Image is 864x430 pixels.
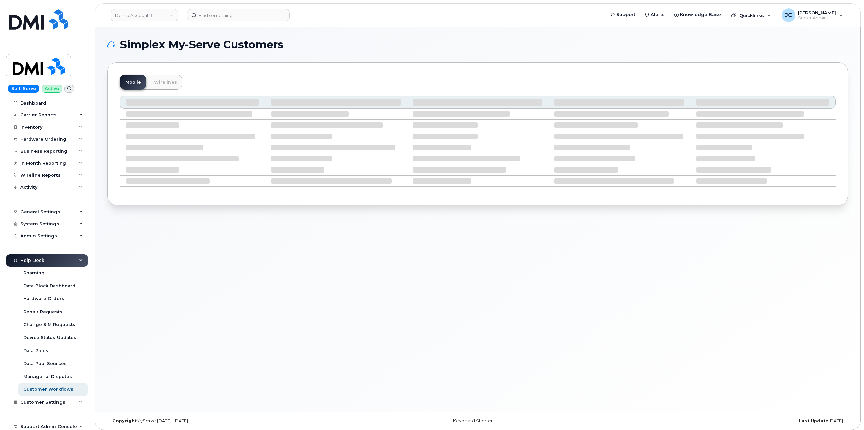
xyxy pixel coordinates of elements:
[799,418,828,423] strong: Last Update
[107,418,354,424] div: MyServe [DATE]–[DATE]
[453,418,497,423] a: Keyboard Shortcuts
[601,418,848,424] div: [DATE]
[112,418,137,423] strong: Copyright
[120,40,283,50] span: Simplex My-Serve Customers
[149,75,182,90] a: Wirelines
[120,75,146,90] a: Mobile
